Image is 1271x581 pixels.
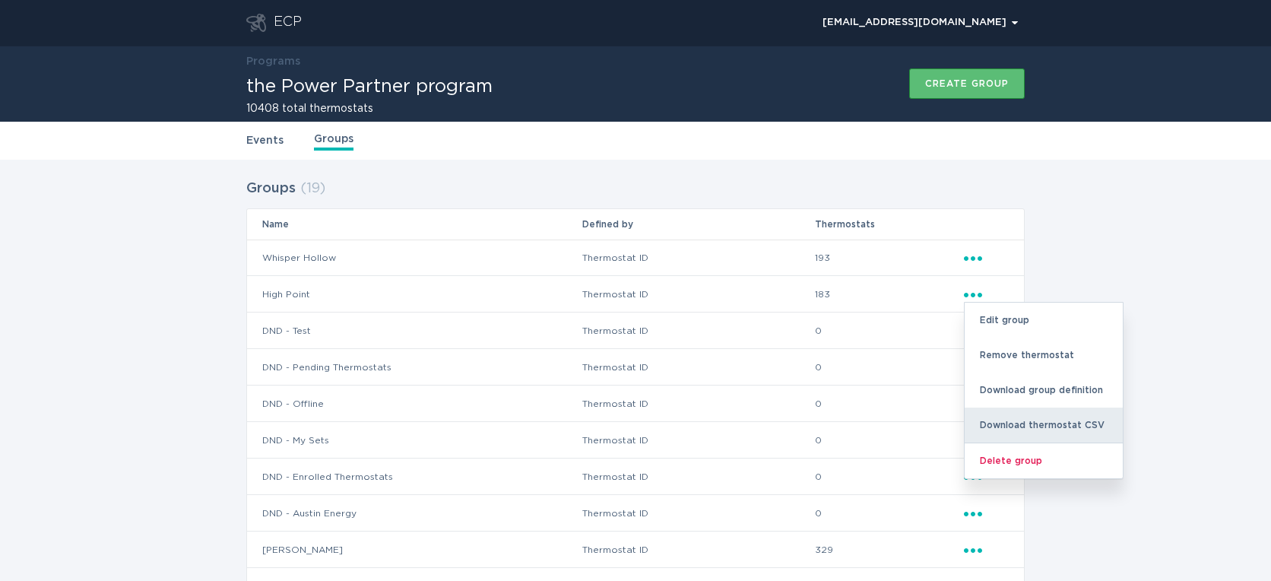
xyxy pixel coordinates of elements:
[925,79,1009,88] div: Create group
[582,240,815,276] td: Thermostat ID
[582,459,815,495] td: Thermostat ID
[247,276,1024,313] tr: 3124351f5c3d4c9295d2153e43e32fc4
[247,495,582,532] td: DND - Austin Energy
[816,11,1025,34] div: Popover menu
[823,18,1018,27] div: [EMAIL_ADDRESS][DOMAIN_NAME]
[965,373,1123,408] div: Download group definition
[965,303,1123,338] div: Edit group
[814,313,963,349] td: 0
[247,240,1024,276] tr: 275fe029f442435fa047d9d4e3c7b5b6
[247,386,1024,422] tr: 9be81fdf13b199ac06cde2f8043a754f6569e408
[247,209,582,240] th: Name
[247,459,1024,495] tr: 654edd05f3ec40edf52bc9e046615707da5e941d
[247,313,582,349] td: DND - Test
[247,209,1024,240] tr: Table Headers
[582,495,815,532] td: Thermostat ID
[814,209,963,240] th: Thermostats
[247,349,582,386] td: DND - Pending Thermostats
[274,14,302,32] div: ECP
[246,175,296,202] h2: Groups
[582,422,815,459] td: Thermostat ID
[816,11,1025,34] button: Open user account details
[582,386,815,422] td: Thermostat ID
[909,68,1025,99] button: Create group
[814,422,963,459] td: 0
[582,276,815,313] td: Thermostat ID
[247,240,582,276] td: Whisper Hollow
[247,313,1024,349] tr: ddff006348d9f6985cde266114d976495c840879
[247,386,582,422] td: DND - Offline
[965,443,1123,478] div: Delete group
[814,459,963,495] td: 0
[582,209,815,240] th: Defined by
[814,386,963,422] td: 0
[246,56,300,67] a: Programs
[247,532,582,568] td: [PERSON_NAME]
[247,349,1024,386] tr: 875b5b04df190954f478b077fce870cf1c2768f7
[246,132,284,149] a: Events
[247,459,582,495] td: DND - Enrolled Thermostats
[965,338,1123,373] div: Remove thermostat
[246,14,266,32] button: Go to dashboard
[582,349,815,386] td: Thermostat ID
[964,541,1009,558] div: Popover menu
[964,505,1009,522] div: Popover menu
[964,249,1009,266] div: Popover menu
[246,78,493,96] h1: the Power Partner program
[814,276,963,313] td: 183
[814,532,963,568] td: 329
[247,422,1024,459] tr: 274b88dc753a02d18ae93be4962f2448805cfa36
[814,240,963,276] td: 193
[247,276,582,313] td: High Point
[582,313,815,349] td: Thermostat ID
[965,408,1123,443] div: Download thermostat CSV
[247,532,1024,568] tr: 4c7b4abfe2b34ebaa82c5e767258e6bb
[582,532,815,568] td: Thermostat ID
[814,349,963,386] td: 0
[247,422,582,459] td: DND - My Sets
[314,131,353,151] a: Groups
[246,103,493,114] h2: 10408 total thermostats
[247,495,1024,532] tr: fcb232379e0beb5609ca3ebf4a432c09188cb681
[300,182,325,195] span: ( 19 )
[814,495,963,532] td: 0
